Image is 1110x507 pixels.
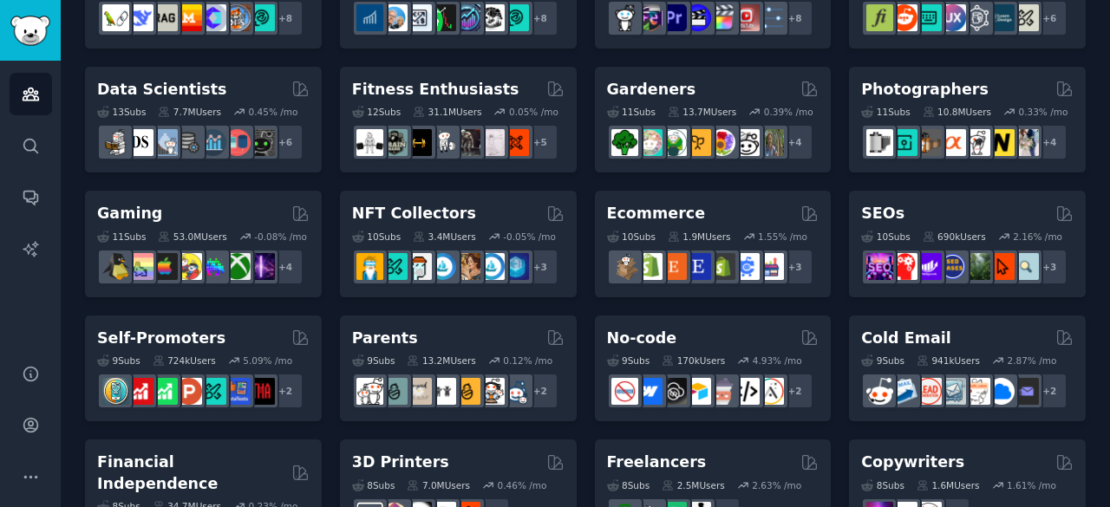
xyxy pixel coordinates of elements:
[503,231,556,243] div: -0.05 % /mo
[381,378,408,405] img: SingleParents
[988,253,1015,280] img: GoogleSearchConsole
[522,124,558,160] div: + 5
[861,203,904,224] h2: SEOs
[684,378,711,405] img: Airtable
[356,253,383,280] img: NFTExchange
[478,253,505,280] img: OpenseaMarket
[454,253,480,280] img: CryptoArt
[1012,4,1039,31] img: UX_Design
[777,373,813,409] div: + 2
[866,129,893,156] img: analog
[199,129,226,156] img: analytics
[861,479,904,491] div: 8 Sub s
[478,129,505,156] img: physicaltherapy
[454,378,480,405] img: NewParents
[662,479,725,491] div: 2.5M Users
[757,253,784,280] img: ecommerce_growth
[254,231,307,243] div: -0.08 % /mo
[660,378,687,405] img: NoCodeSaaS
[243,354,292,367] div: 5.09 % /mo
[764,106,813,118] div: 0.39 % /mo
[175,378,202,405] img: ProductHunters
[356,129,383,156] img: GYM
[917,354,980,367] div: 941k Users
[988,129,1015,156] img: Nikon
[1012,378,1039,405] img: EmailOutreach
[502,4,529,31] img: technicalanalysis
[758,231,807,243] div: 1.55 % /mo
[607,106,656,118] div: 11 Sub s
[668,231,731,243] div: 1.9M Users
[963,4,990,31] img: userexperience
[454,4,480,31] img: StocksAndTrading
[777,249,813,285] div: + 3
[861,231,910,243] div: 10 Sub s
[733,4,760,31] img: Youtubevideo
[607,231,656,243] div: 10 Sub s
[502,378,529,405] img: Parents
[224,4,251,31] img: llmops
[1012,253,1039,280] img: The_SEO
[607,203,706,224] h2: Ecommerce
[454,129,480,156] img: fitness30plus
[660,129,687,156] img: SavageGarden
[405,4,432,31] img: Forex
[224,253,251,280] img: XboxGamers
[151,378,178,405] img: selfpromotion
[248,4,275,31] img: AIDevelopersSociety
[429,378,456,405] img: toddlers
[891,378,917,405] img: Emailmarketing
[963,129,990,156] img: canon
[407,479,470,491] div: 7.0M Users
[352,452,449,473] h2: 3D Printers
[923,106,991,118] div: 10.8M Users
[248,129,275,156] img: data
[429,253,456,280] img: OpenSeaNFT
[963,253,990,280] img: Local_SEO
[891,129,917,156] img: streetphotography
[861,106,910,118] div: 11 Sub s
[503,354,552,367] div: 0.12 % /mo
[939,378,966,405] img: coldemail
[733,129,760,156] img: UrbanGardening
[611,4,638,31] img: gopro
[708,4,735,31] img: finalcutpro
[917,479,980,491] div: 1.6M Users
[97,328,225,349] h2: Self-Promoters
[352,479,395,491] div: 8 Sub s
[352,354,395,367] div: 9 Sub s
[127,129,153,156] img: datascience
[636,378,663,405] img: webflow
[405,129,432,156] img: workout
[248,378,275,405] img: TestMyApp
[267,373,304,409] div: + 2
[668,106,736,118] div: 13.7M Users
[607,79,696,101] h2: Gardeners
[939,253,966,280] img: SEO_cases
[522,249,558,285] div: + 3
[127,253,153,280] img: CozyGamers
[757,4,784,31] img: postproduction
[1012,129,1039,156] img: WeddingPhotography
[757,378,784,405] img: Adalo
[102,378,129,405] img: AppIdeas
[861,354,904,367] div: 9 Sub s
[611,378,638,405] img: nocode
[10,16,50,46] img: GummySearch logo
[478,4,505,31] img: swingtrading
[1007,354,1056,367] div: 2.87 % /mo
[405,378,432,405] img: beyondthebump
[662,354,725,367] div: 170k Users
[97,231,146,243] div: 11 Sub s
[151,4,178,31] img: Rag
[199,378,226,405] img: alphaandbetausers
[429,4,456,31] img: Trading
[891,4,917,31] img: logodesign
[988,4,1015,31] img: learndesign
[224,378,251,405] img: betatests
[151,253,178,280] img: macgaming
[352,231,401,243] div: 10 Sub s
[405,253,432,280] img: NFTmarket
[757,129,784,156] img: GardenersWorld
[660,4,687,31] img: premiere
